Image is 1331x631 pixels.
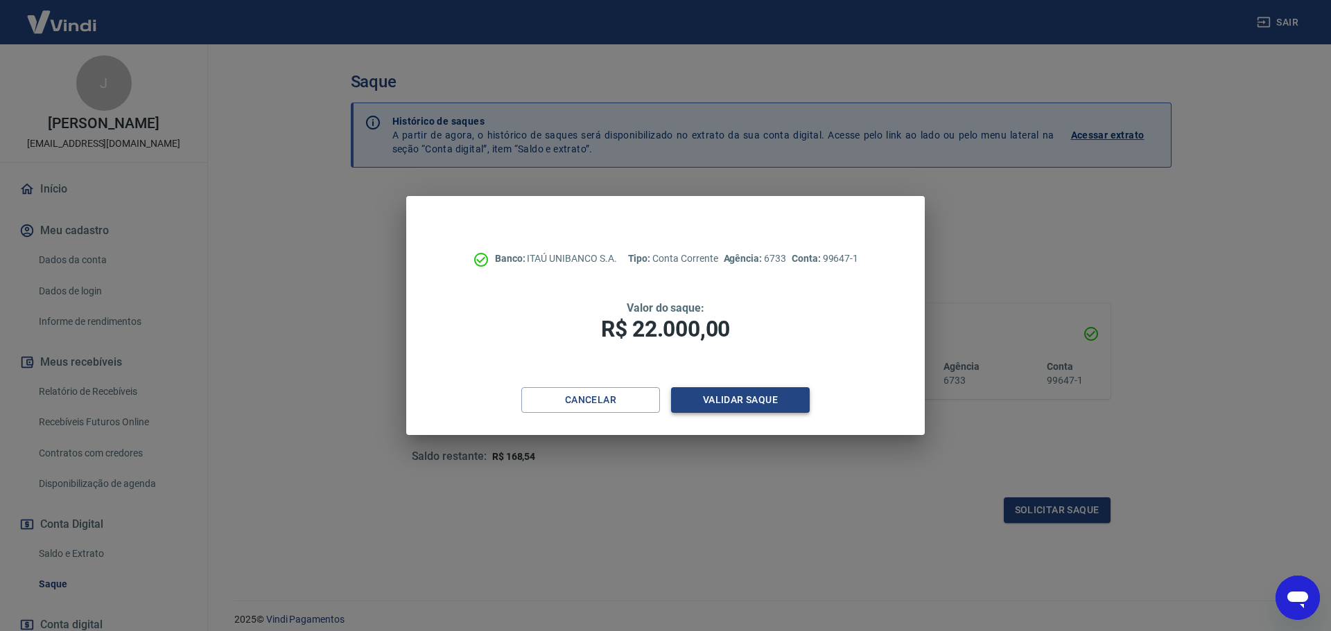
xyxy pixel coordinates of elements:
[1276,576,1320,620] iframe: Botão para abrir a janela de mensagens, conversa em andamento
[792,251,858,266] p: 99647-1
[601,316,730,342] span: R$ 22.000,00
[724,253,765,264] span: Agência:
[495,251,617,266] p: ITAÚ UNIBANCO S.A.
[724,251,786,266] p: 6733
[792,253,823,264] span: Conta:
[495,253,528,264] span: Banco:
[628,253,653,264] span: Tipo:
[521,387,660,413] button: Cancelar
[627,301,704,314] span: Valor do saque:
[671,387,810,413] button: Validar saque
[628,251,718,266] p: Conta Corrente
